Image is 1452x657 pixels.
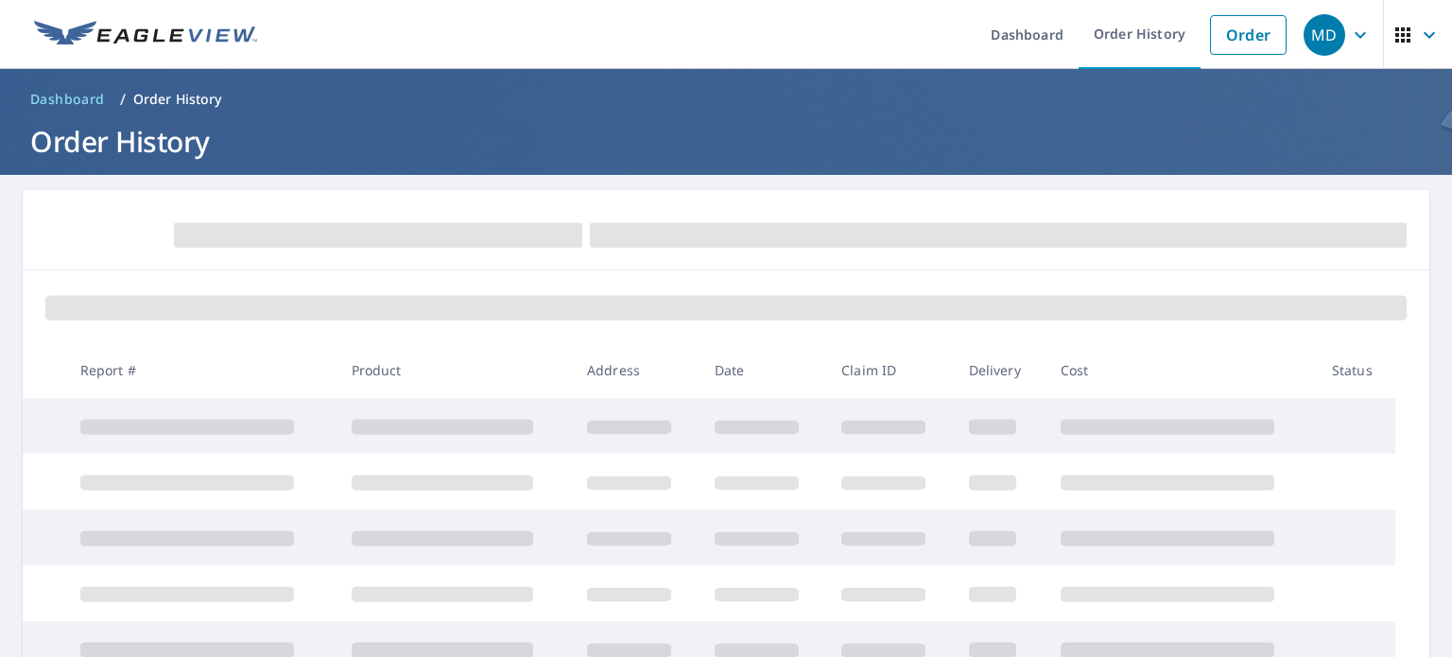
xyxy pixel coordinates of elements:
[133,90,222,109] p: Order History
[572,342,700,398] th: Address
[700,342,827,398] th: Date
[120,88,126,111] li: /
[954,342,1046,398] th: Delivery
[65,342,337,398] th: Report #
[23,84,1429,114] nav: breadcrumb
[1317,342,1395,398] th: Status
[30,90,105,109] span: Dashboard
[1210,15,1287,55] a: Order
[337,342,573,398] th: Product
[23,122,1429,161] h1: Order History
[826,342,954,398] th: Claim ID
[1304,14,1345,56] div: MD
[1046,342,1317,398] th: Cost
[34,21,257,49] img: EV Logo
[23,84,112,114] a: Dashboard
